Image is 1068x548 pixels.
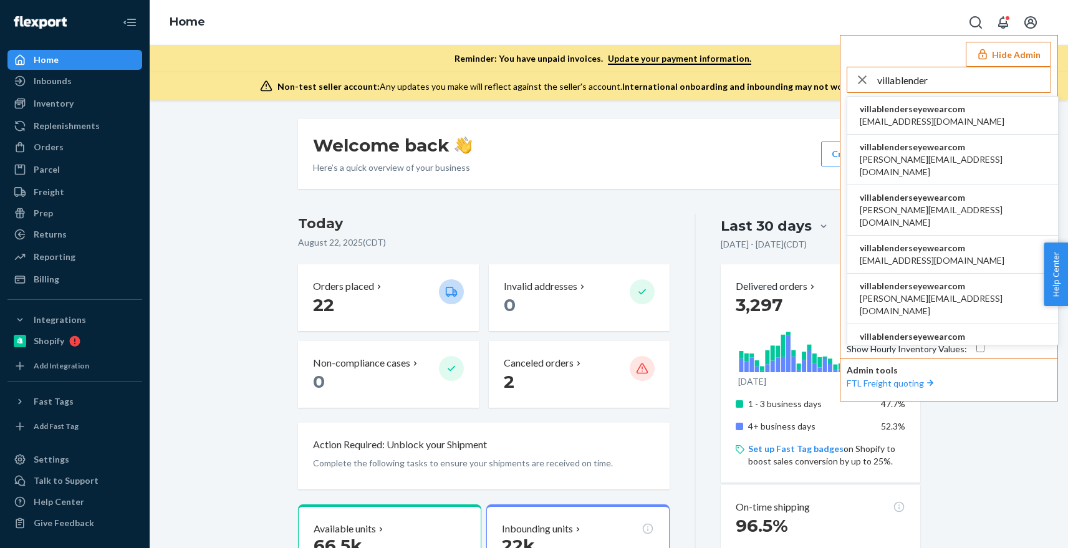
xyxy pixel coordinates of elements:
[748,443,905,468] p: on Shopify to boost sales conversion by up to 25%.
[298,214,670,234] h3: Today
[736,515,788,536] span: 96.5%
[847,364,1051,377] p: Admin tools
[34,97,74,110] div: Inventory
[34,453,69,466] div: Settings
[748,443,844,454] a: Set up Fast Tag badges
[966,42,1051,67] button: Hide Admin
[489,264,670,331] button: Invalid addresses 0
[34,141,64,153] div: Orders
[313,279,374,294] p: Orders placed
[298,236,670,249] p: August 22, 2025 ( CDT )
[736,279,817,294] button: Delivered orders
[7,269,142,289] a: Billing
[7,94,142,113] a: Inventory
[7,416,142,436] a: Add Fast Tag
[502,522,573,536] p: Inbounding units
[860,103,1004,115] span: villablenderseyewearcom
[314,522,376,536] p: Available units
[504,294,516,315] span: 0
[1044,243,1068,306] span: Help Center
[860,204,1046,229] span: [PERSON_NAME][EMAIL_ADDRESS][DOMAIN_NAME]
[313,161,472,174] p: Here’s a quick overview of your business
[504,356,574,370] p: Canceled orders
[860,280,1046,292] span: villablenderseyewearcom
[34,251,75,263] div: Reporting
[170,15,205,29] a: Home
[160,4,215,41] ol: breadcrumbs
[821,142,905,166] button: Create new
[34,360,89,371] div: Add Integration
[877,67,1051,92] input: Search or paste seller ID
[7,137,142,157] a: Orders
[504,279,577,294] p: Invalid addresses
[7,224,142,244] a: Returns
[736,500,810,514] p: On-time shipping
[7,160,142,180] a: Parcel
[34,54,59,66] div: Home
[7,449,142,469] a: Settings
[34,421,79,431] div: Add Fast Tag
[860,115,1004,128] span: [EMAIL_ADDRESS][DOMAIN_NAME]
[860,343,1046,368] span: [PERSON_NAME][EMAIL_ADDRESS][DOMAIN_NAME]
[860,254,1004,267] span: [EMAIL_ADDRESS][DOMAIN_NAME]
[34,75,72,87] div: Inbounds
[847,343,967,355] div: Show Hourly Inventory Values :
[34,474,99,487] div: Talk to Support
[313,294,334,315] span: 22
[313,438,487,452] p: Action Required: Unblock your Shipment
[7,471,142,491] a: Talk to Support
[7,513,142,533] button: Give Feedback
[860,141,1046,153] span: villablenderseyewearcom
[313,457,655,469] p: Complete the following tasks to ensure your shipments are received on time.
[14,16,67,29] img: Flexport logo
[738,375,766,388] p: [DATE]
[748,420,871,433] p: 4+ business days
[7,50,142,70] a: Home
[860,153,1046,178] span: [PERSON_NAME][EMAIL_ADDRESS][DOMAIN_NAME]
[7,310,142,330] button: Integrations
[313,356,410,370] p: Non-compliance cases
[721,238,807,251] p: [DATE] - [DATE] ( CDT )
[7,182,142,202] a: Freight
[860,191,1046,204] span: villablenderseyewearcom
[7,203,142,223] a: Prep
[7,71,142,91] a: Inbounds
[489,341,670,408] button: Canceled orders 2
[721,216,812,236] div: Last 30 days
[34,314,86,326] div: Integrations
[277,81,380,92] span: Non-test seller account:
[7,116,142,136] a: Replenishments
[963,10,988,35] button: Open Search Box
[847,378,936,388] a: FTL Freight quoting
[313,371,325,392] span: 0
[7,392,142,411] button: Fast Tags
[34,335,64,347] div: Shopify
[313,134,472,156] h1: Welcome back
[298,264,479,331] button: Orders placed 22
[7,492,142,512] a: Help Center
[7,356,142,376] a: Add Integration
[34,273,59,286] div: Billing
[455,137,472,154] img: hand-wave emoji
[622,81,945,92] span: International onboarding and inbounding may not work during impersonation.
[881,421,905,431] span: 52.3%
[34,186,64,198] div: Freight
[34,120,100,132] div: Replenishments
[34,228,67,241] div: Returns
[860,242,1004,254] span: villablenderseyewearcom
[1018,10,1043,35] button: Open account menu
[34,496,84,508] div: Help Center
[748,398,871,410] p: 1 - 3 business days
[34,395,74,408] div: Fast Tags
[34,207,53,219] div: Prep
[7,331,142,351] a: Shopify
[298,341,479,408] button: Non-compliance cases 0
[455,52,751,65] p: Reminder: You have unpaid invoices.
[881,398,905,409] span: 47.7%
[34,163,60,176] div: Parcel
[34,517,94,529] div: Give Feedback
[860,292,1046,317] span: [PERSON_NAME][EMAIL_ADDRESS][DOMAIN_NAME]
[608,53,751,65] a: Update your payment information.
[117,10,142,35] button: Close Navigation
